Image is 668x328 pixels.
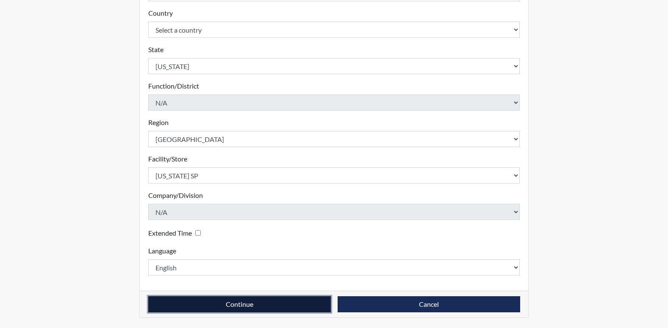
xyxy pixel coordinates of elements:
[148,44,164,55] label: State
[148,154,187,164] label: Facility/Store
[148,246,176,256] label: Language
[148,228,192,238] label: Extended Time
[338,296,520,312] button: Cancel
[148,117,169,128] label: Region
[148,190,203,200] label: Company/Division
[148,8,173,18] label: Country
[148,227,204,239] div: Checking this box will provide the interviewee with an accomodation of extra time to answer each ...
[148,296,331,312] button: Continue
[148,81,199,91] label: Function/District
